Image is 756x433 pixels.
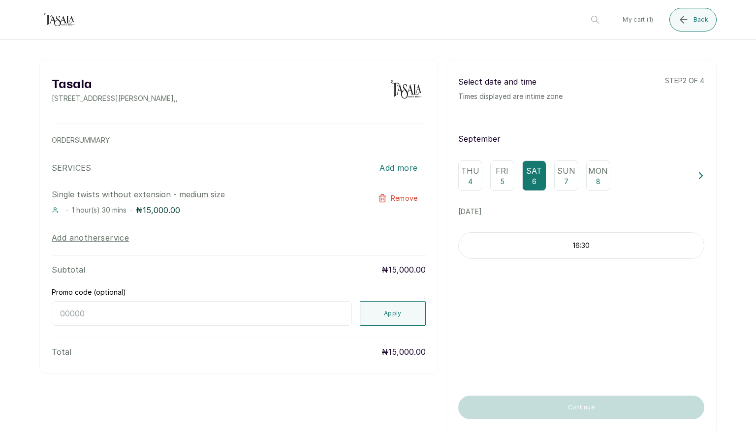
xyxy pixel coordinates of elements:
p: September [458,133,704,145]
p: Fri [496,165,508,177]
p: step 2 of 4 [665,76,704,86]
p: SERVICES [52,162,91,174]
p: [DATE] [458,207,704,216]
p: ORDER SUMMARY [52,135,426,145]
img: business logo [39,10,79,30]
button: Add more [372,157,425,179]
button: Apply [360,301,426,326]
p: Sun [557,165,575,177]
button: Remove [370,188,426,208]
p: 6 [532,177,536,186]
button: Back [669,8,717,31]
button: Continue [458,396,704,419]
p: 7 [564,177,568,186]
label: Promo code (optional) [52,287,126,297]
p: Select date and time [458,76,563,88]
img: business logo [386,76,426,103]
p: [STREET_ADDRESS][PERSON_NAME] , , [52,93,178,103]
button: My cart (1) [615,8,661,31]
p: Thu [461,165,479,177]
p: 4 [468,177,472,186]
p: Subtotal [52,264,85,276]
span: Remove [391,193,418,203]
p: Mon [588,165,608,177]
p: Single twists without extension - medium size [52,188,351,200]
p: Total [52,346,71,358]
h2: Tasala [52,76,178,93]
span: 1 hour(s) 30 mins [72,206,126,214]
p: Times displayed are in time zone [458,92,563,101]
p: 5 [500,177,504,186]
p: ₦15,000.00 [381,264,426,276]
div: · · [52,204,351,216]
p: ₦15,000.00 [136,204,180,216]
p: Sat [526,165,542,177]
p: 8 [596,177,600,186]
button: Add anotherservice [52,232,129,244]
span: Back [693,16,708,24]
p: ₦15,000.00 [381,346,426,358]
p: 16:30 [459,241,704,250]
input: 00000 [52,301,352,326]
